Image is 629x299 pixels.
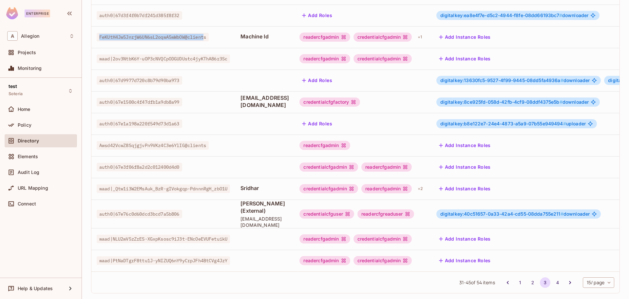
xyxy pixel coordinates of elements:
button: Go to previous page [503,277,513,288]
span: auth0|67e3f06f8a2d2c012400d4d0 [97,163,182,171]
div: credentialcfgadmin [353,234,412,244]
span: digitalkey:b8e122e7-24e4-4873-a5a9-07b55e949494 [440,121,566,126]
button: Add Roles [299,10,335,21]
button: Add Instance Roles [436,53,493,64]
span: downloader [440,99,589,105]
div: credentialcfgadmin [299,162,358,172]
span: test [9,84,17,89]
div: readercfgadmin [299,256,350,265]
span: Sridhar [240,184,289,192]
img: SReyMgAAAABJRU5ErkJggg== [6,7,18,19]
div: credentialcfgadmin [299,184,358,193]
div: + 1 [415,32,425,42]
button: Go to page 1 [515,277,525,288]
button: Go to page 4 [552,277,563,288]
span: auth0|67e1a198a220f549d73d1a63 [97,119,182,128]
span: Audit Log [18,170,39,175]
span: Awsd42VcwZ8SqjgjvPn9VKz4C3e6YlIG@clients [97,141,209,150]
div: readercfgadmin [299,234,350,244]
span: waad|_Qtw1i3W2EMsAuk_BzR-gIVokgqp-PdnnnRgH_zbO1U [97,184,230,193]
span: URL Mapping [18,185,48,191]
span: digitalkey:40c51657-0a33-42a4-cd55-08dda755e211 [440,211,563,217]
button: Add Instance Roles [436,183,493,194]
button: Add Instance Roles [436,140,493,151]
div: readercfgadmin [299,32,350,42]
span: auth0|67d9977d720c8b79d90ba973 [97,76,182,85]
span: auth0|67e1500c4f47dfb1a9db8a99 [97,98,182,106]
button: Go to page 2 [527,277,538,288]
div: credentialcfgfactory [299,97,360,107]
div: readercfgadmin [361,184,412,193]
span: # [561,211,563,217]
span: 31 - 45 of 54 items [459,279,495,286]
span: [EMAIL_ADDRESS][DOMAIN_NAME] [240,94,289,109]
span: downloader [440,78,590,83]
span: waad|2ov3NtbK6Y-uOP3cNVQCpODGUDUstc4jyKThA86r3Sc [97,54,230,63]
div: 15 / page [583,277,614,288]
span: uploader [440,121,586,126]
div: credentialcfgadmin [353,32,412,42]
button: Go to next page [565,277,575,288]
span: FeKUtH4Jw5JnrjW6UN6sL2oqwA5wWbOW@clients [97,33,209,41]
div: + 2 [415,183,426,194]
span: [EMAIL_ADDRESS][DOMAIN_NAME] [240,216,289,228]
span: auth0|67d3f4f0b7df241d385f8f32 [97,11,182,20]
span: Home [18,107,30,112]
span: Workspace: Allegion [21,33,39,39]
div: readercfgadmin [361,162,412,172]
span: Monitoring [18,66,42,71]
span: A [7,31,18,41]
button: Add Instance Roles [436,255,493,266]
button: Add Instance Roles [436,32,493,42]
span: downloader [440,211,590,217]
span: auth0|67e76c0d60dcd3bcd7a5b806 [97,210,182,218]
span: Policy [18,122,31,128]
span: Elements [18,154,38,159]
div: credentialcfguser [299,209,354,219]
button: page 3 [540,277,550,288]
span: Help & Updates [18,286,53,291]
span: # [559,12,562,18]
div: credentialcfgadmin [353,256,412,265]
button: Add Instance Roles [436,234,493,244]
span: Soteria [9,91,23,96]
div: credentialcfgadmin [353,54,412,63]
span: Machine Id [240,33,289,40]
div: Enterprise [25,10,50,17]
span: [PERSON_NAME] (External) [240,200,289,214]
span: waad|NLU2wV5zZrES-XGxpKsosc9iJ3t-ENcOeEVUFetuikU [97,235,230,243]
span: waad|PtNaDTgrF8ttu1J-yNIZUQ6nY9yCrpJFh4BtCVg4JzY [97,256,230,265]
span: digitalkey:ea8e4f7e-d5c2-4944-f8fe-08dd66193bc7 [440,12,562,18]
span: # [560,99,562,105]
span: digitalkey:13630fc5-9527-4f99-9445-08dd5fa4936a [440,77,563,83]
div: readercfgreaduser [357,209,414,219]
span: Projects [18,50,36,55]
button: Add Roles [299,75,335,86]
span: digitalkey:8ce925fd-058d-42fb-4cf9-08ddf4375e5b [440,99,562,105]
span: Connect [18,201,36,206]
nav: pagination navigation [502,277,576,288]
div: readercfgadmin [299,141,350,150]
span: # [563,121,566,126]
button: Add Roles [299,118,335,129]
span: downloader [440,13,589,18]
div: readercfgadmin [299,54,350,63]
button: Add Instance Roles [436,162,493,172]
span: # [561,77,563,83]
span: Directory [18,138,39,143]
